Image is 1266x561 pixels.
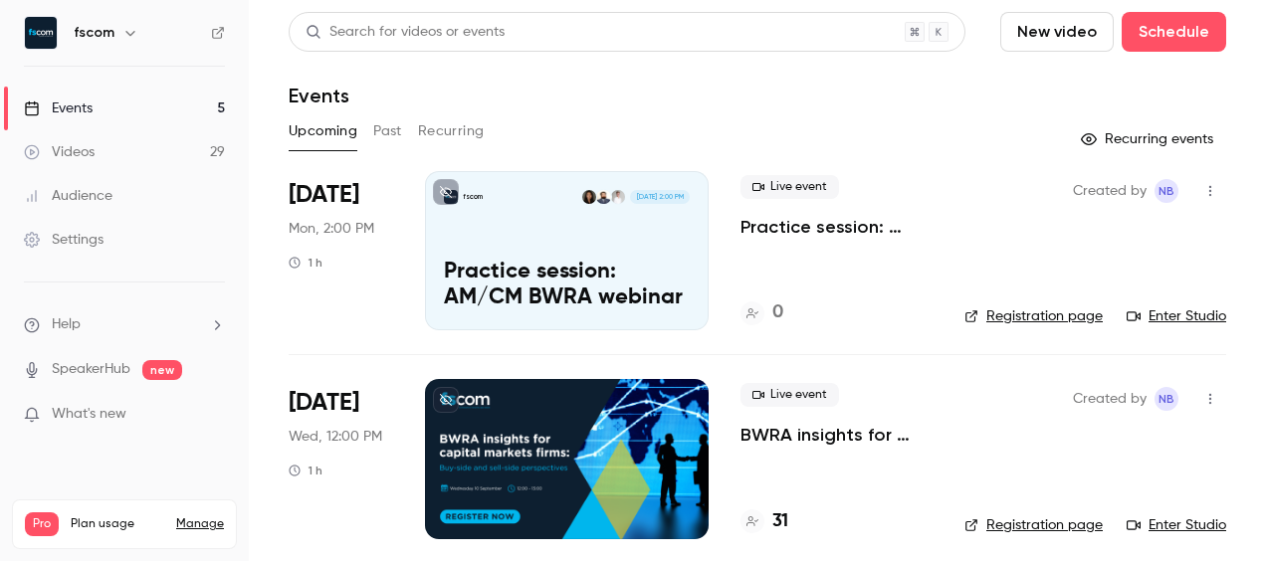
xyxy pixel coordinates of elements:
div: Search for videos or events [306,22,505,43]
span: What's new [52,404,126,425]
span: NB [1159,387,1174,411]
span: Pro [25,512,59,536]
p: fscom [463,192,483,202]
span: Plan usage [71,516,164,532]
span: Nicola Bassett [1155,387,1178,411]
span: Live event [740,383,839,407]
div: Events [24,98,93,118]
a: BWRA insights for capital markets firms: Buy-side and sell-side perspectives [740,423,933,447]
img: Michael Foreman [611,190,625,204]
img: Charles McGillivary [596,190,610,204]
div: Sep 8 Mon, 2:00 PM (Europe/London) [289,171,393,330]
a: Registration page [964,306,1103,326]
img: fscom [25,17,57,49]
a: 0 [740,299,783,326]
span: Created by [1073,179,1147,203]
h4: 0 [772,299,783,326]
span: new [142,360,182,380]
a: Enter Studio [1127,306,1226,326]
button: Recurring [418,115,485,147]
a: Registration page [964,515,1103,535]
h6: fscom [74,23,114,43]
span: [DATE] 2:00 PM [630,190,689,204]
h1: Events [289,84,349,107]
button: Upcoming [289,115,357,147]
span: Created by [1073,387,1147,411]
div: 1 h [289,463,322,478]
button: Past [373,115,402,147]
li: help-dropdown-opener [24,314,225,335]
button: Schedule [1122,12,1226,52]
h4: 31 [772,508,788,535]
div: Audience [24,186,112,206]
a: SpeakerHub [52,359,130,380]
span: Mon, 2:00 PM [289,219,374,239]
a: 31 [740,508,788,535]
a: Enter Studio [1127,515,1226,535]
a: Practice session: AM/CM BWRA webinar [740,215,933,239]
a: Manage [176,516,224,532]
img: Victoria Ng [582,190,596,204]
div: Sep 10 Wed, 12:00 PM (Europe/London) [289,379,393,538]
p: Practice session: AM/CM BWRA webinar [444,260,690,311]
div: Settings [24,230,104,250]
div: 1 h [289,255,322,271]
button: New video [1000,12,1114,52]
span: [DATE] [289,387,359,419]
span: Help [52,314,81,335]
span: NB [1159,179,1174,203]
div: Videos [24,142,95,162]
span: Nicola Bassett [1155,179,1178,203]
a: Practice session: AM/CM BWRA webinarfscomMichael ForemanCharles McGillivaryVictoria Ng[DATE] 2:00... [425,171,709,330]
button: Recurring events [1072,123,1226,155]
span: Live event [740,175,839,199]
span: Wed, 12:00 PM [289,427,382,447]
iframe: Noticeable Trigger [201,406,225,424]
span: [DATE] [289,179,359,211]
